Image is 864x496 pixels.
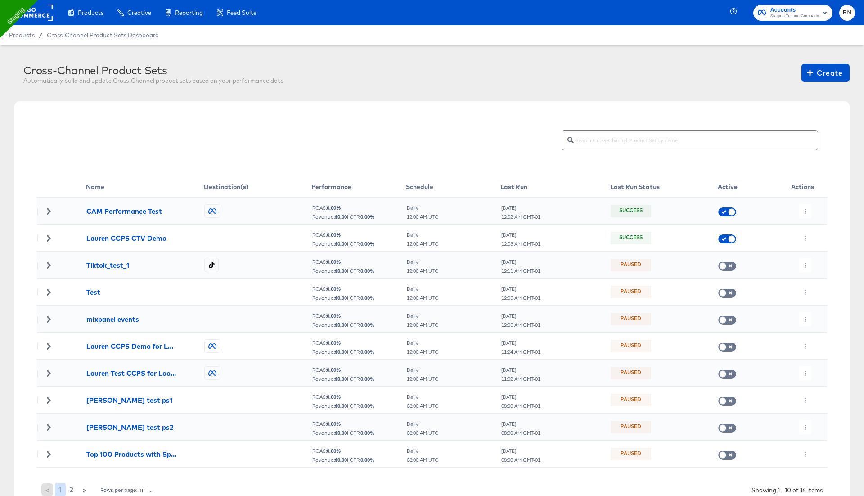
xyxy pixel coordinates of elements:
div: [DATE] [501,313,541,319]
div: 12:00 AM UTC [406,241,439,247]
b: $ 0.00 [335,213,347,220]
div: Paused [621,369,641,377]
th: Active [718,176,778,198]
div: Revenue: | CTR: [312,376,405,382]
div: Automatically build and update Cross-Channel product sets based on your performance data [23,77,284,85]
div: Toggle Row Expanded [37,208,60,214]
div: CAM Performance Test [86,207,162,216]
th: Performance [311,176,406,198]
div: ROAS: [312,232,405,238]
div: Cross-Channel Product Sets [23,64,284,77]
th: Last Run Status [610,176,718,198]
div: Showing 1 - 10 of 16 items [751,486,823,495]
b: $ 0.00 [335,240,347,247]
button: 1 [55,483,65,496]
div: Toggle Row Expanded [37,262,60,268]
div: 12:02 AM GMT-01 [501,214,541,220]
div: ROAS: [312,394,405,400]
b: 0.00 % [327,258,341,265]
div: [DATE] [501,448,541,454]
a: Cross-Channel Product Sets Dashboard [47,32,159,39]
th: Actions [778,176,827,198]
b: 0.00 % [360,213,375,220]
div: Lauren Test CCPS for Loom [86,369,176,378]
div: Paused [621,315,641,323]
b: 0.00 % [360,321,375,328]
div: 12:11 AM GMT-01 [501,268,541,274]
div: [DATE] [501,367,541,373]
div: 08:00 AM GMT-01 [501,430,541,436]
b: 0.00 % [327,204,341,211]
div: 08:00 AM GMT-01 [501,457,541,463]
div: [PERSON_NAME] test ps1 [86,396,172,405]
div: Daily [406,367,439,373]
div: Revenue: | CTR: [312,403,405,409]
div: ROAS: [312,448,405,454]
div: Test [86,288,100,297]
span: Create [809,67,842,79]
div: Toggle Row Expanded [37,289,60,295]
div: 12:00 AM UTC [406,322,439,328]
div: mixpanel events [86,315,139,324]
b: $ 0.00 [335,456,347,463]
div: 08:00 AM UTC [406,403,439,409]
div: Top 100 Products with Spend > 10 [86,450,176,459]
div: 12:05 AM GMT-01 [501,322,541,328]
b: 0.00 % [360,429,375,436]
th: Name [86,176,204,198]
div: Success [619,207,643,215]
span: 1 [58,483,62,496]
b: $ 0.00 [335,348,347,355]
b: $ 0.00 [335,321,347,328]
div: ROAS: [312,205,405,211]
div: Daily [406,259,439,265]
th: Schedule [406,176,500,198]
div: Revenue: | CTR: [312,430,405,436]
div: Revenue: | CTR: [312,241,405,247]
div: Daily [406,394,439,400]
button: AccountsStaging Testing Company [753,5,832,21]
div: Paused [621,450,641,458]
div: [PERSON_NAME] test ps2 [86,423,173,432]
span: Creative [127,9,151,16]
div: Daily [406,421,439,427]
div: Lauren CCPS Demo for Loom [86,342,176,351]
div: 08:00 AM UTC [406,457,439,463]
b: $ 0.00 [335,429,347,436]
div: Tiktok_test_1 [86,261,129,270]
b: 0.00 % [360,348,375,355]
div: Daily [406,313,439,319]
b: 0.00 % [360,267,375,274]
div: Paused [621,342,641,350]
div: Revenue: | CTR: [312,268,405,274]
div: 12:00 AM UTC [406,376,439,382]
b: 0.00 % [360,456,375,463]
div: Revenue: | CTR: [312,457,405,463]
div: 12:03 AM GMT-01 [501,241,541,247]
span: Feed Suite [227,9,256,16]
b: $ 0.00 [335,402,347,409]
div: Revenue: | CTR: [312,322,405,328]
div: Revenue: | CTR: [312,349,405,355]
b: $ 0.00 [335,375,347,382]
button: 2 [66,483,77,496]
span: Products [9,32,35,39]
div: Revenue: | CTR: [312,295,405,301]
span: 2 [69,483,73,496]
div: Paused [621,288,641,296]
div: Toggle Row Expanded [37,424,60,430]
div: Toggle Row Expanded [37,370,60,376]
div: ROAS: [312,340,405,346]
div: Toggle Row Expanded [37,343,60,349]
b: 0.00 % [327,420,341,427]
div: [DATE] [501,394,541,400]
div: 11:24 AM GMT-01 [501,349,541,355]
div: [DATE] [501,286,541,292]
th: Destination(s) [204,176,311,198]
th: Last Run [500,176,610,198]
div: Toggle Row Expanded [37,316,60,322]
div: ROAS: [312,421,405,427]
span: RN [843,8,851,18]
div: Daily [406,232,439,238]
